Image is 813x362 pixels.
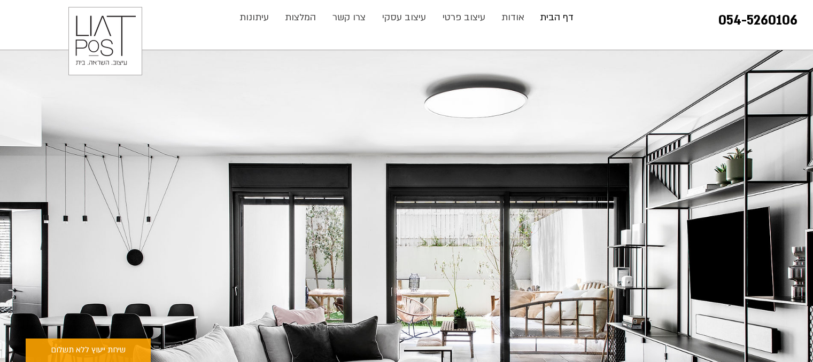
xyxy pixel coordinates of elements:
a: שיחת ייעוץ ללא תשלום [26,339,151,362]
a: אודות [494,7,532,28]
nav: אתר [231,7,582,28]
a: 054-5260106 [718,12,797,29]
p: עיתונות [234,7,274,28]
a: המלצות [277,7,324,28]
p: עיצוב עסקי [377,7,431,28]
p: צרו קשר [327,7,371,28]
a: דף הבית [532,7,582,28]
a: עיתונות [231,7,277,28]
a: עיצוב פרטי [435,7,494,28]
p: דף הבית [535,7,579,28]
p: המלצות [280,7,321,28]
a: עיצוב עסקי [374,7,435,28]
p: אודות [496,7,530,28]
a: צרו קשר [324,7,374,28]
span: שיחת ייעוץ ללא תשלום [51,344,126,357]
p: עיצוב פרטי [437,7,491,28]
